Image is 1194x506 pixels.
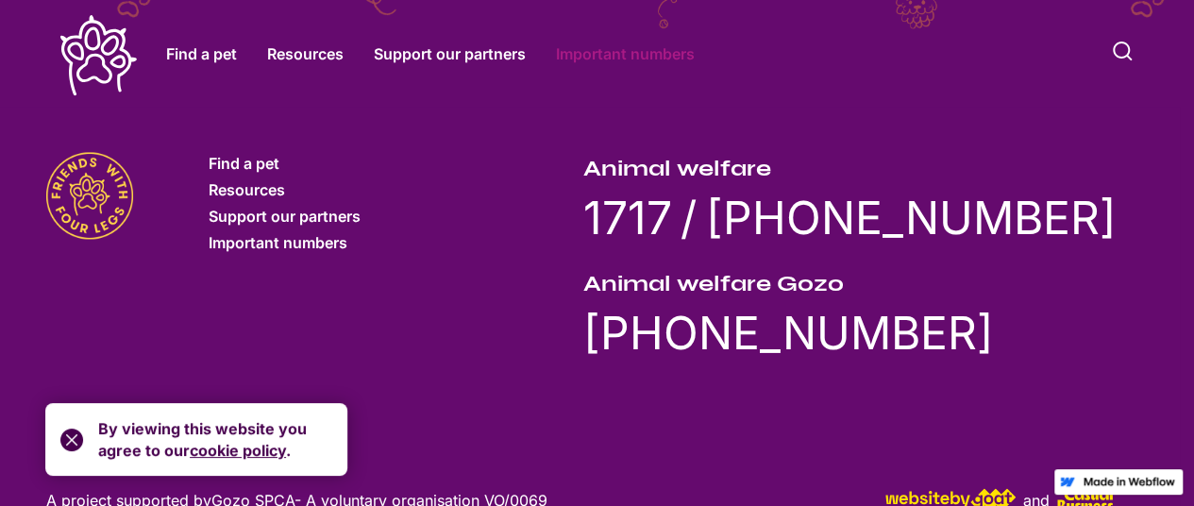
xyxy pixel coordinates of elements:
[583,152,1120,184] h4: Animal welfare
[1083,477,1175,486] img: Made in Webflow
[190,441,286,460] a: cookie policy
[583,299,994,367] a: [PHONE_NUMBER]
[583,184,672,252] a: 1717
[209,231,347,254] a: Important numbers
[706,184,1117,252] a: [PHONE_NUMBER]
[374,42,526,65] a: Support our partners
[209,178,285,201] a: Resources
[209,152,279,175] a: Find a pet
[681,184,697,252] div: /
[209,205,361,228] a: Support our partners
[583,267,1120,299] h4: Animal welfare Gozo
[46,152,133,239] img: Friends with Four Legs - Full logo
[166,42,237,65] a: Find a pet
[98,418,332,461] div: By viewing this website you agree to our .
[556,42,695,65] a: Important numbers
[267,42,344,65] a: Resources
